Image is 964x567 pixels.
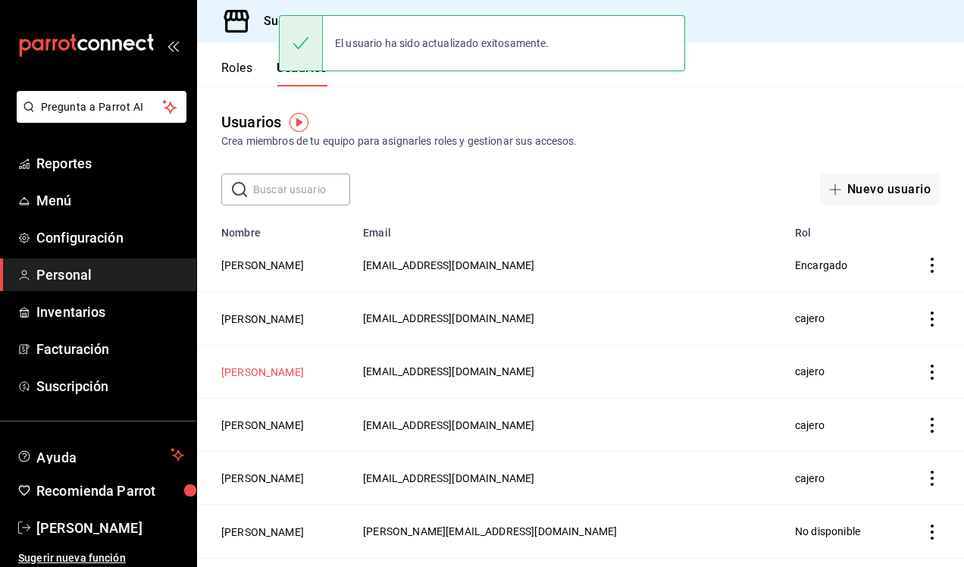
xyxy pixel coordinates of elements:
th: Email [354,218,786,239]
span: [EMAIL_ADDRESS][DOMAIN_NAME] [363,259,534,271]
span: cajero [795,472,825,484]
div: Usuarios [221,111,281,133]
button: Pregunta a Parrot AI [17,91,186,123]
span: Inventarios [36,302,184,322]
button: actions [925,525,940,540]
button: [PERSON_NAME] [221,471,304,486]
span: Sugerir nueva función [18,550,184,566]
button: [PERSON_NAME] [221,525,304,540]
span: Facturación [36,339,184,359]
button: Usuarios [277,61,327,86]
span: Encargado [795,259,847,271]
button: Nuevo usuario [820,174,940,205]
input: Buscar usuario [253,174,350,205]
button: [PERSON_NAME] [221,365,304,380]
span: Ayuda [36,446,164,464]
span: [EMAIL_ADDRESS][DOMAIN_NAME] [363,472,534,484]
button: [PERSON_NAME] [221,418,304,433]
a: Pregunta a Parrot AI [11,110,186,126]
span: [PERSON_NAME] [36,518,184,538]
div: El usuario ha sido actualizado exitosamente. [323,27,562,60]
span: Reportes [36,153,184,174]
button: actions [925,471,940,486]
span: Recomienda Parrot [36,481,184,501]
button: actions [925,365,940,380]
div: Crea miembros de tu equipo para asignarles roles y gestionar sus accesos. [221,133,940,149]
span: [EMAIL_ADDRESS][DOMAIN_NAME] [363,312,534,324]
span: Configuración [36,227,184,248]
button: [PERSON_NAME] [221,312,304,327]
button: [PERSON_NAME] [221,258,304,273]
span: cajero [795,312,825,324]
button: actions [925,312,940,327]
h3: Sucursal: Nice Day ([GEOGRAPHIC_DATA]) [252,12,498,30]
button: Roles [221,61,252,86]
span: [PERSON_NAME][EMAIL_ADDRESS][DOMAIN_NAME] [363,525,617,537]
span: cajero [795,365,825,377]
th: Rol [786,218,896,239]
span: Personal [36,265,184,285]
span: [EMAIL_ADDRESS][DOMAIN_NAME] [363,419,534,431]
span: Menú [36,190,184,211]
img: Tooltip marker [290,113,308,132]
td: No disponible [786,505,896,558]
button: open_drawer_menu [167,39,179,52]
span: Pregunta a Parrot AI [41,99,163,115]
span: [EMAIL_ADDRESS][DOMAIN_NAME] [363,365,534,377]
span: Suscripción [36,376,184,396]
button: actions [925,258,940,273]
div: navigation tabs [221,61,327,86]
button: actions [925,418,940,433]
th: Nombre [197,218,354,239]
span: cajero [795,419,825,431]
